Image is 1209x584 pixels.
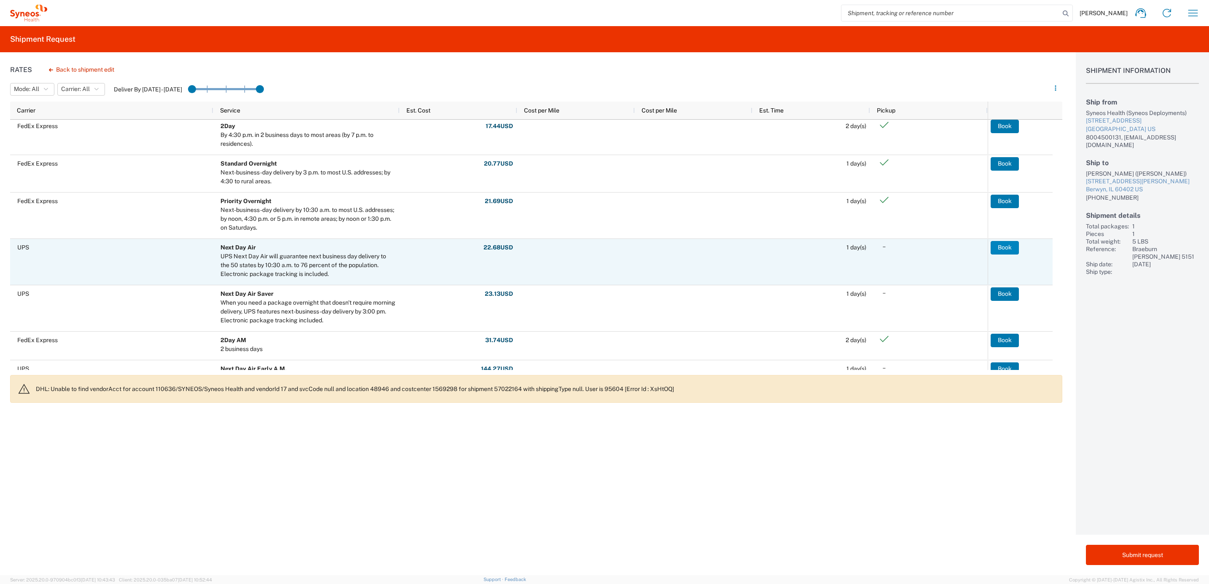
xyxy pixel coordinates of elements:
div: Ship type: [1086,268,1129,276]
div: UPS Next Day Air will guarantee next business day delivery to the 50 states by 10:30 a.m. to 76 p... [220,252,396,279]
button: Submit request [1086,545,1199,565]
span: 2 day(s) [846,123,866,129]
strong: 144.27 USD [481,365,513,373]
button: 20.77USD [484,157,513,171]
strong: 17.44 USD [486,122,513,130]
div: Syneos Health (Syneos Deployments) [1086,109,1199,117]
b: 2Day [220,123,235,129]
div: Braeburn [PERSON_NAME] 5151 [1132,245,1199,260]
p: DHL: Unable to find vendorAcct for account 110636/SYNEOS/Syneos Health and vendorId 17 and svcCod... [36,385,1055,393]
strong: 21.69 USD [485,197,513,205]
span: 1 day(s) [846,290,866,297]
div: [STREET_ADDRESS] [1086,117,1199,125]
div: [GEOGRAPHIC_DATA] US [1086,125,1199,134]
div: [STREET_ADDRESS][PERSON_NAME] [1086,177,1199,186]
button: Book [991,334,1019,347]
span: 2 day(s) [846,337,866,343]
div: [DATE] [1132,260,1199,268]
a: [STREET_ADDRESS][PERSON_NAME]Berwyn, IL 60402 US [1086,177,1199,194]
b: Standard Overnight [220,160,277,167]
button: Book [991,120,1019,133]
strong: 20.77 USD [484,160,513,168]
span: Client: 2025.20.0-035ba07 [119,577,212,582]
button: Carrier: All [57,83,105,96]
button: Book [991,241,1019,254]
strong: 23.13 USD [485,290,513,298]
div: Total weight: [1086,238,1129,245]
b: 2Day AM [220,337,246,343]
span: Copyright © [DATE]-[DATE] Agistix Inc., All Rights Reserved [1069,576,1199,584]
span: 1 day(s) [846,244,866,251]
span: UPS [17,365,29,372]
div: Berwyn, IL 60402 US [1086,185,1199,194]
button: Book [991,287,1019,301]
span: [DATE] 10:43:43 [81,577,115,582]
span: FedEx Express [17,337,58,343]
strong: 31.74 USD [485,336,513,344]
button: Book [991,362,1019,376]
span: 1 day(s) [846,198,866,204]
span: UPS [17,244,29,251]
h1: Shipment Information [1086,67,1199,84]
span: Carrier: All [61,85,90,93]
button: Book [991,195,1019,208]
button: Book [991,157,1019,171]
span: Server: 2025.20.0-970904bc0f3 [10,577,115,582]
label: Deliver By [DATE] - [DATE] [114,86,182,93]
span: Carrier [17,107,35,114]
span: [DATE] 10:52:44 [178,577,212,582]
span: FedEx Express [17,160,58,167]
span: Pickup [877,107,895,114]
h1: Rates [10,66,32,74]
div: Next-business-day delivery by 10:30 a.m. to most U.S. addresses; by noon, 4:30 p.m. or 5 p.m. in ... [220,206,396,232]
span: 1 day(s) [846,365,866,372]
div: [PERSON_NAME] ([PERSON_NAME]) [1086,170,1199,177]
b: Next Day Air Early A.M. [220,365,287,372]
button: 23.13USD [484,287,513,301]
button: 31.74USD [485,334,513,347]
span: Est. Time [759,107,784,114]
div: When you need a package overnight that doesn't require morning delivery, UPS features next-busine... [220,298,396,325]
div: Reference: [1086,245,1129,260]
div: 5 LBS [1132,238,1199,245]
span: Service [220,107,240,114]
input: Shipment, tracking or reference number [841,5,1060,21]
div: Total packages: [1086,222,1129,230]
b: Priority Overnight [220,198,271,204]
div: 2 business days [220,345,263,354]
div: Next-business-day delivery by 3 p.m. to most U.S. addresses; by 4:30 to rural areas. [220,168,396,186]
span: 1 day(s) [846,160,866,167]
div: [PHONE_NUMBER] [1086,194,1199,201]
b: Next Day Air [220,244,256,251]
span: Cost per Mile [642,107,677,114]
button: Mode: All [10,83,54,96]
strong: 22.68 USD [484,244,513,252]
span: [PERSON_NAME] [1080,9,1128,17]
a: Feedback [505,577,526,582]
div: 8004500131, [EMAIL_ADDRESS][DOMAIN_NAME] [1086,134,1199,149]
div: 1 [1132,230,1199,238]
a: [STREET_ADDRESS][GEOGRAPHIC_DATA] US [1086,117,1199,133]
div: Ship date: [1086,260,1129,268]
button: 17.44USD [485,120,513,133]
h2: Shipment details [1086,212,1199,220]
span: Mode: All [14,85,39,93]
div: Pieces [1086,230,1129,238]
button: Back to shipment edit [42,62,121,77]
span: FedEx Express [17,123,58,129]
div: 1 [1132,222,1199,230]
a: Support [484,577,505,582]
h2: Ship from [1086,98,1199,106]
button: 22.68USD [483,241,513,254]
span: FedEx Express [17,198,58,204]
b: Next Day Air Saver [220,290,274,297]
h2: Ship to [1086,159,1199,167]
span: Cost per Mile [524,107,559,114]
span: Est. Cost [406,107,430,114]
h2: Shipment Request [10,34,75,44]
button: 144.27USD [481,362,513,376]
span: UPS [17,290,29,297]
button: 21.69USD [484,195,513,208]
div: By 4:30 p.m. in 2 business days to most areas (by 7 p.m. to residences). [220,131,396,148]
